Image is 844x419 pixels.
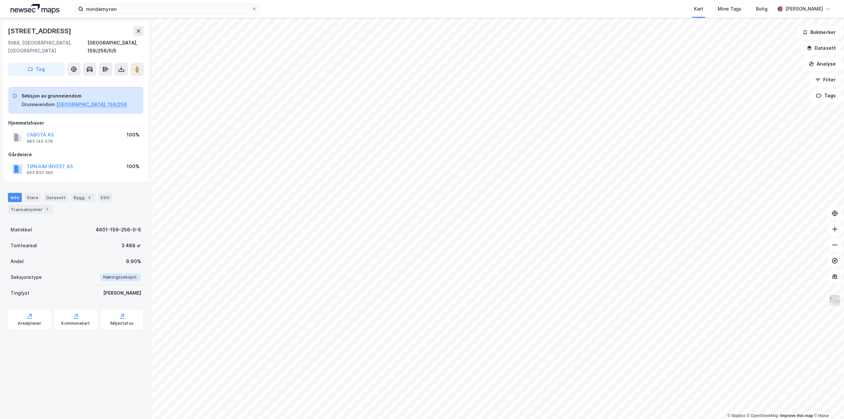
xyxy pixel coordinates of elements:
[785,5,823,13] div: [PERSON_NAME]
[747,413,779,418] a: OpenStreetMap
[44,206,50,213] div: 7
[718,5,741,13] div: Mine Tags
[8,151,143,159] div: Gårdeiere
[127,131,139,139] div: 100%
[86,194,93,201] div: 2
[694,5,703,13] div: Kart
[810,73,841,86] button: Filter
[44,193,68,202] div: Datasett
[8,205,53,214] div: Transaksjoner
[727,413,745,418] a: Mapbox
[811,387,844,419] iframe: Chat Widget
[61,321,90,326] div: Kommunekart
[21,92,127,100] div: Seksjon av grunneiendom
[811,387,844,419] div: Kontrollprogram for chat
[780,413,813,418] a: Improve this map
[121,242,141,250] div: 3 488 ㎡
[8,119,143,127] div: Hjemmelshaver
[811,89,841,102] button: Tags
[126,257,141,265] div: 9.90%
[21,101,55,108] div: Grunneiendom
[56,101,127,108] button: [GEOGRAPHIC_DATA], 159/256
[24,193,41,202] div: Eiere
[797,26,841,39] button: Bokmerker
[83,4,252,14] input: Søk på adresse, matrikkel, gårdeiere, leietakere eller personer
[27,139,53,144] div: 983 145 078
[11,242,37,250] div: Tomteareal
[8,63,65,76] button: Tag
[803,57,841,71] button: Analyse
[18,321,41,326] div: Arealplaner
[756,5,768,13] div: Bolig
[11,257,24,265] div: Andel
[98,193,112,202] div: ESG
[829,294,841,307] img: Z
[8,26,73,36] div: [STREET_ADDRESS]
[110,321,134,326] div: Miljøstatus
[11,289,29,297] div: Tinglyst
[87,39,144,55] div: [GEOGRAPHIC_DATA], 159/256/0/5
[8,193,22,202] div: Info
[11,4,59,14] img: logo.a4113a55bc3d86da70a041830d287a7e.svg
[11,226,32,234] div: Matrikkel
[8,39,87,55] div: 5068, [GEOGRAPHIC_DATA], [GEOGRAPHIC_DATA]
[11,273,42,281] div: Seksjonstype
[96,226,141,234] div: 4601-159-256-0-5
[801,42,841,55] button: Datasett
[127,163,139,170] div: 100%
[103,289,141,297] div: [PERSON_NAME]
[71,193,95,202] div: Bygg
[27,170,53,175] div: 953 833 360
